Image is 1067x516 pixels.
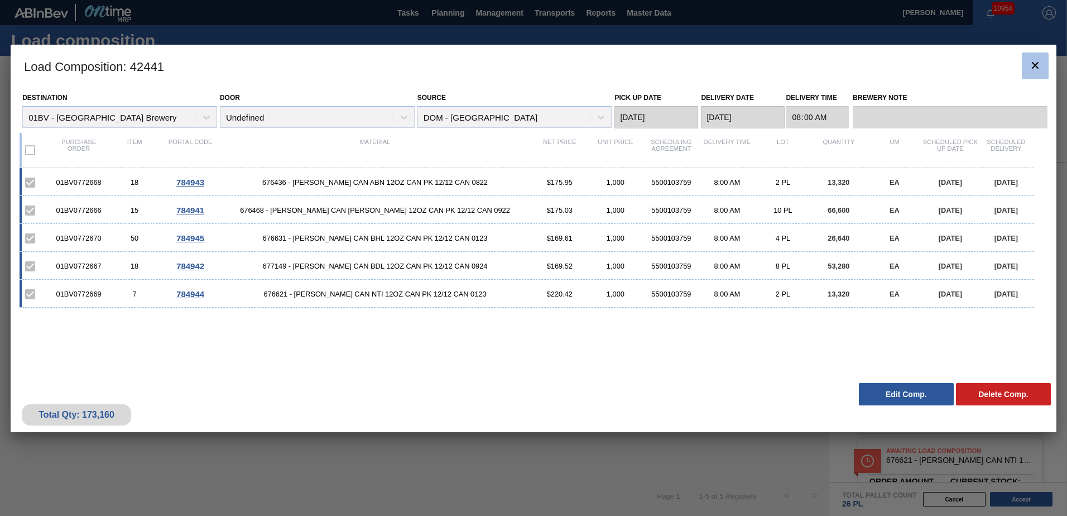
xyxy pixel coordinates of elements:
div: UM [867,138,922,162]
div: 10 PL [755,206,811,214]
div: 18 [107,178,162,187]
span: EA [890,290,900,298]
span: 784942 [176,261,204,271]
div: 2 PL [755,290,811,298]
div: 8:00 AM [699,262,755,270]
div: Go to Order [162,233,218,243]
div: 01BV0772666 [51,206,107,214]
div: $220.42 [532,290,588,298]
div: 5500103759 [643,206,699,214]
span: 13,320 [828,178,849,187]
button: Delete Comp. [956,383,1051,405]
span: [DATE] [939,234,962,242]
div: Material [218,138,532,162]
div: Go to Order [162,289,218,299]
h3: Load Composition : 42441 [11,45,1056,87]
div: 01BV0772667 [51,262,107,270]
input: mm/dd/yyyy [614,106,698,128]
div: Delivery Time [699,138,755,162]
label: Pick up Date [614,94,661,102]
span: EA [890,234,900,242]
button: Edit Comp. [859,383,954,405]
div: 1,000 [588,290,643,298]
span: [DATE] [939,290,962,298]
span: EA [890,178,900,187]
div: $175.95 [532,178,588,187]
span: [DATE] [994,290,1018,298]
div: Unit Price [588,138,643,162]
div: 50 [107,234,162,242]
div: 01BV0772669 [51,290,107,298]
span: [DATE] [939,178,962,187]
span: 784945 [176,233,204,243]
div: 1,000 [588,262,643,270]
div: Quantity [811,138,867,162]
span: [DATE] [994,178,1018,187]
div: Purchase order [51,138,107,162]
span: 26,640 [828,234,849,242]
span: [DATE] [994,206,1018,214]
span: 13,320 [828,290,849,298]
div: Scheduling Agreement [643,138,699,162]
div: 5500103759 [643,262,699,270]
span: 676631 - CARR CAN BHL 12OZ CAN PK 12/12 CAN 0123 [218,234,532,242]
span: 676468 - CARR CAN BUD 12OZ CAN PK 12/12 CAN 0922 [218,206,532,214]
div: 5500103759 [643,178,699,187]
input: mm/dd/yyyy [701,106,785,128]
label: Delivery Date [701,94,753,102]
div: 7 [107,290,162,298]
div: 5500103759 [643,290,699,298]
div: Item [107,138,162,162]
span: 784943 [176,178,204,187]
div: Portal code [162,138,218,162]
span: 676436 - CARR CAN ABN 12OZ CAN PK 12/12 CAN 0822 [218,178,532,187]
label: Delivery Time [786,90,849,106]
span: [DATE] [994,234,1018,242]
div: 1,000 [588,234,643,242]
div: Total Qty: 173,160 [30,410,123,420]
label: Brewery Note [853,90,1047,106]
label: Destination [22,94,67,102]
div: $169.52 [532,262,588,270]
div: 5500103759 [643,234,699,242]
span: EA [890,206,900,214]
div: $175.03 [532,206,588,214]
div: 01BV0772670 [51,234,107,242]
div: 8 PL [755,262,811,270]
label: Door [220,94,240,102]
div: 01BV0772668 [51,178,107,187]
span: EA [890,262,900,270]
div: Net Price [532,138,588,162]
div: 1,000 [588,206,643,214]
span: [DATE] [939,206,962,214]
div: Lot [755,138,811,162]
span: [DATE] [994,262,1018,270]
div: $169.61 [532,234,588,242]
span: 784944 [176,289,204,299]
div: Go to Order [162,206,218,215]
span: 784941 [176,206,204,215]
div: Scheduled Delivery [978,138,1034,162]
div: 4 PL [755,234,811,242]
span: 66,600 [828,206,849,214]
div: 8:00 AM [699,206,755,214]
div: 2 PL [755,178,811,187]
span: 677149 - CARR CAN BDL 12OZ CAN PK 12/12 CAN 0924 [218,262,532,270]
div: Go to Order [162,178,218,187]
span: 53,280 [828,262,849,270]
label: Source [417,94,446,102]
div: 8:00 AM [699,290,755,298]
div: Scheduled Pick up Date [922,138,978,162]
span: [DATE] [939,262,962,270]
div: Go to Order [162,261,218,271]
div: 18 [107,262,162,270]
span: 676621 - CARR CAN NTI 12OZ CAN PK 12/12 CAN 0123 [218,290,532,298]
div: 8:00 AM [699,234,755,242]
div: 8:00 AM [699,178,755,187]
div: 1,000 [588,178,643,187]
div: 15 [107,206,162,214]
